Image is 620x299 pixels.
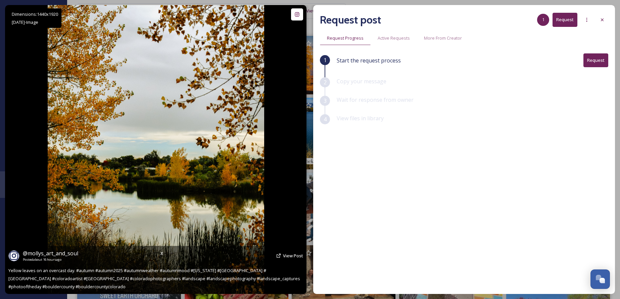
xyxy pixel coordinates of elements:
[12,11,58,17] span: Dimensions: 1440 x 1920
[553,13,577,27] button: Request
[324,56,327,64] span: 1
[337,96,414,103] span: Wait for response from owner
[327,35,364,41] span: Request Progress
[48,5,264,294] img: Yellow leaves on an overcast day. #autumn #autumn2025 #autumnweather #autumnmood #colorado #color...
[583,53,608,67] button: Request
[283,253,303,259] span: View Post
[8,267,301,290] span: Yellow leaves on an overcast day. #autumn #autumn2025 #autumnweather #autumnmood #[US_STATE] #[GE...
[337,115,384,122] span: View files in library
[23,257,78,262] span: Posted about 16 hours ago
[542,16,544,23] span: 1
[23,250,78,257] span: @ mollys_art_and_soul
[424,35,462,41] span: More From Creator
[320,12,381,28] h2: Request post
[324,115,327,123] span: 4
[12,19,38,25] span: [DATE] - Image
[324,78,327,86] span: 2
[324,97,327,105] span: 3
[337,56,401,65] span: Start the request process
[378,35,410,41] span: Active Requests
[590,269,610,289] button: Open Chat
[23,249,78,257] a: @mollys_art_and_soul
[337,78,386,85] span: Copy your message
[283,253,303,259] a: View Post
